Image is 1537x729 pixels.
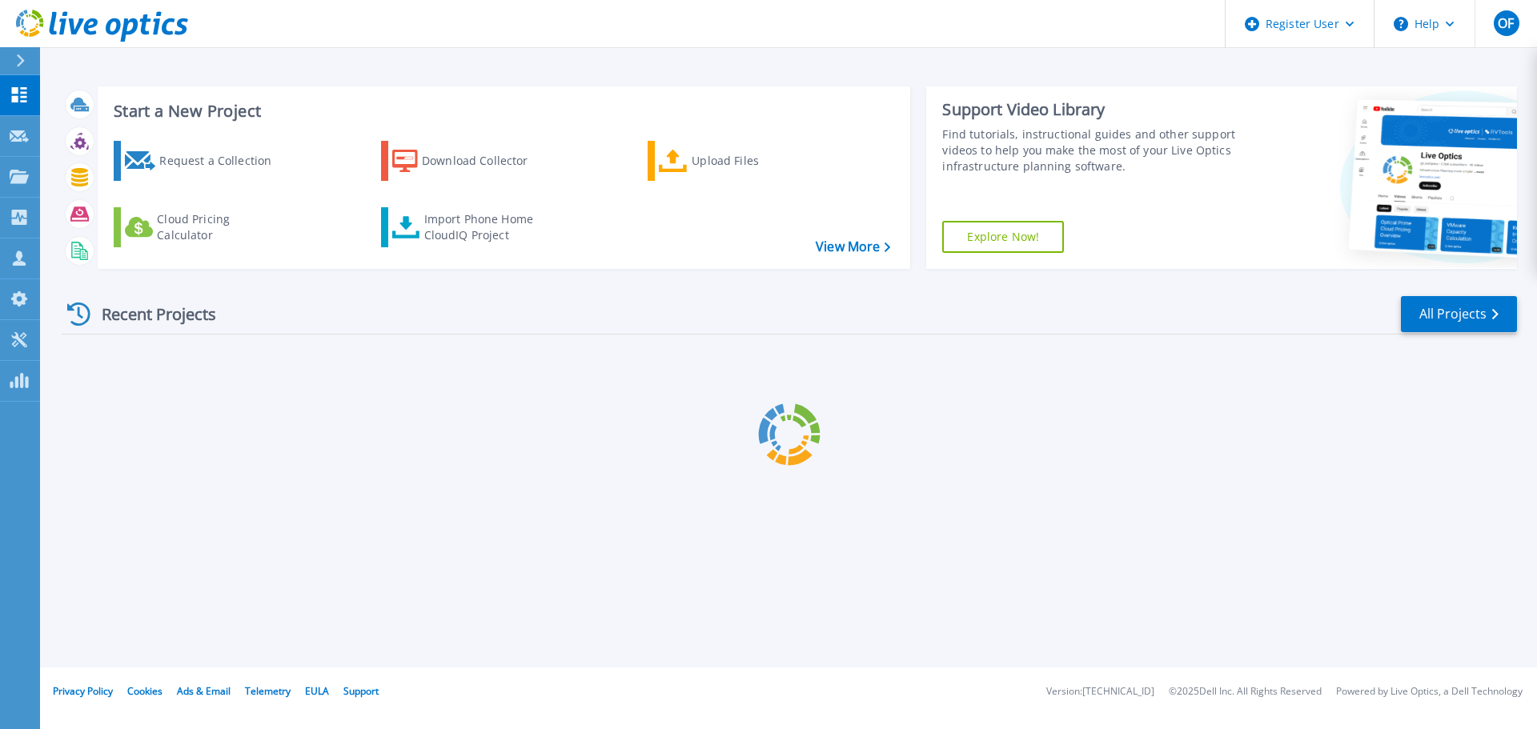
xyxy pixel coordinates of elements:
a: Telemetry [245,684,291,698]
div: Cloud Pricing Calculator [157,211,285,243]
span: OF [1498,17,1514,30]
div: Find tutorials, instructional guides and other support videos to help you make the most of your L... [942,126,1243,174]
a: Request a Collection [114,141,292,181]
a: All Projects [1401,296,1517,332]
a: Download Collector [381,141,560,181]
a: Upload Files [648,141,826,181]
a: View More [816,239,890,254]
a: Cloud Pricing Calculator [114,207,292,247]
h3: Start a New Project [114,102,890,120]
li: Version: [TECHNICAL_ID] [1046,687,1154,697]
div: Download Collector [422,145,550,177]
div: Request a Collection [159,145,287,177]
a: Support [343,684,379,698]
li: © 2025 Dell Inc. All Rights Reserved [1169,687,1322,697]
a: Privacy Policy [53,684,113,698]
div: Upload Files [692,145,820,177]
div: Import Phone Home CloudIQ Project [424,211,549,243]
a: Cookies [127,684,163,698]
a: EULA [305,684,329,698]
li: Powered by Live Optics, a Dell Technology [1336,687,1523,697]
div: Recent Projects [62,294,238,334]
div: Support Video Library [942,99,1243,120]
a: Ads & Email [177,684,231,698]
a: Explore Now! [942,221,1064,253]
